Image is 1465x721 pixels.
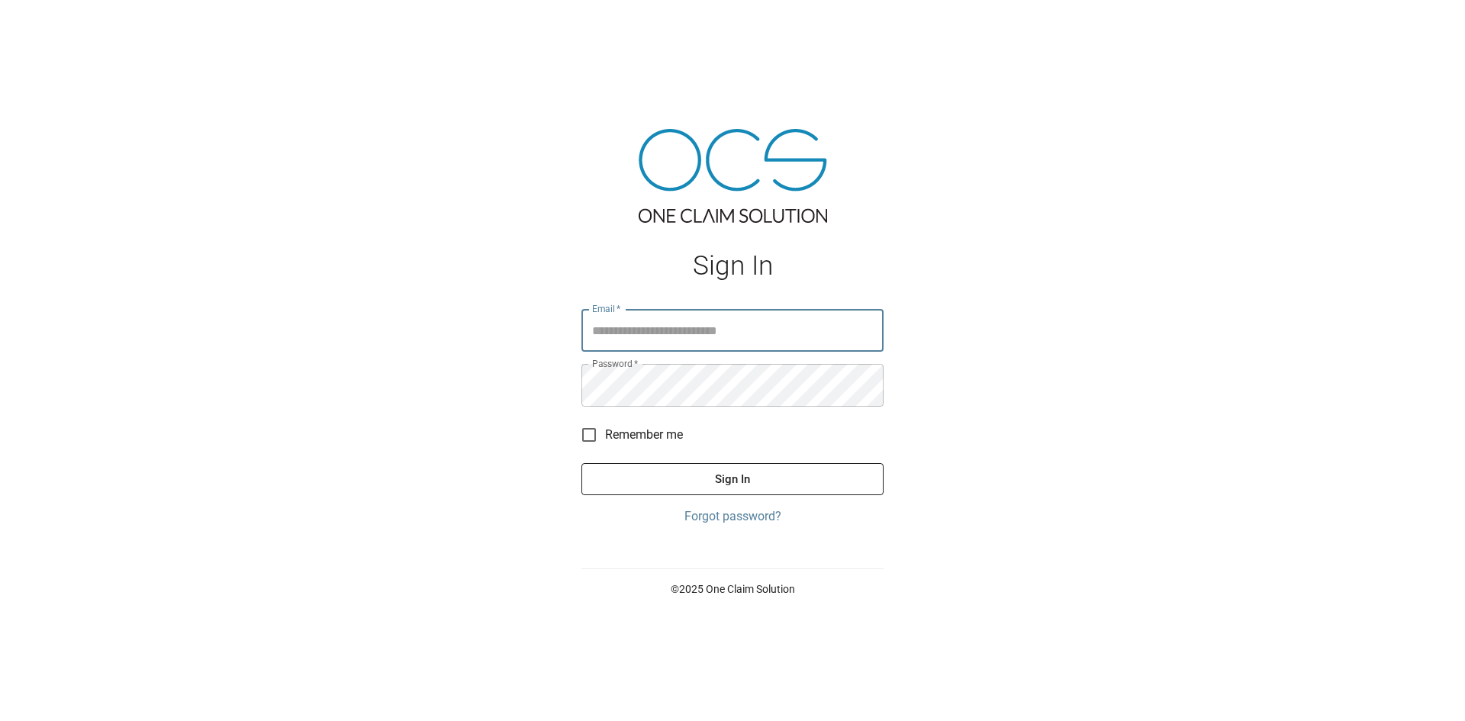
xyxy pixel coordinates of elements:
[581,581,884,597] p: © 2025 One Claim Solution
[581,463,884,495] button: Sign In
[605,426,683,444] span: Remember me
[592,357,638,370] label: Password
[592,302,621,315] label: Email
[581,250,884,282] h1: Sign In
[639,129,827,223] img: ocs-logo-tra.png
[581,507,884,526] a: Forgot password?
[18,9,79,40] img: ocs-logo-white-transparent.png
